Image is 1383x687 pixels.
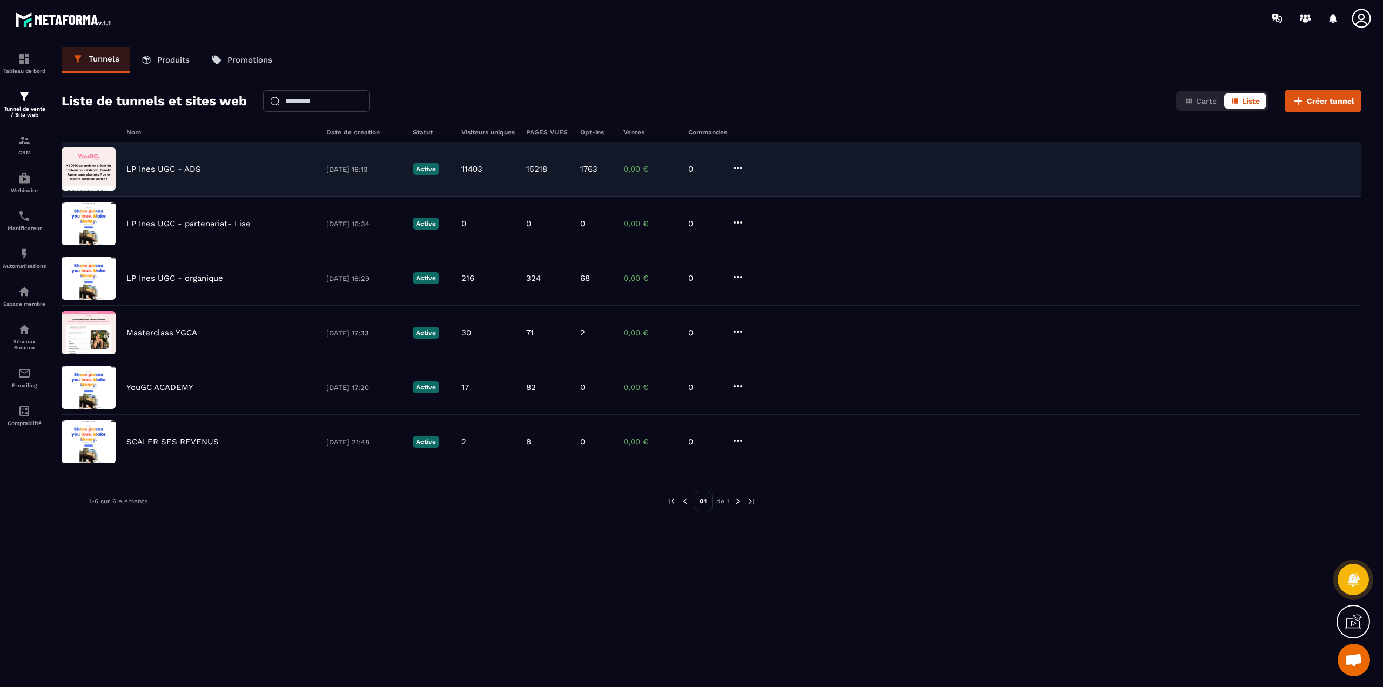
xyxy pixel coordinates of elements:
p: 0,00 € [623,437,677,447]
p: [DATE] 17:20 [326,383,402,392]
p: 0,00 € [623,219,677,228]
p: 11403 [461,164,482,174]
a: Promotions [200,47,283,73]
p: de 1 [716,497,729,506]
a: formationformationTunnel de vente / Site web [3,82,46,126]
p: 0,00 € [623,328,677,338]
h6: PAGES VUES [526,129,569,136]
p: Tunnels [89,54,119,64]
img: image [62,311,116,354]
p: 30 [461,328,471,338]
p: 0 [688,164,721,174]
a: accountantaccountantComptabilité [3,396,46,434]
p: YouGC ACADEMY [126,382,193,392]
p: [DATE] 21:48 [326,438,402,446]
p: 0 [688,437,721,447]
img: formation [18,52,31,65]
p: LP Ines UGC - partenariat- Lise [126,219,251,228]
img: logo [15,10,112,29]
p: 0 [688,273,721,283]
img: automations [18,247,31,260]
p: Espace membre [3,301,46,307]
button: Liste [1224,93,1266,109]
p: 71 [526,328,534,338]
a: Produits [130,47,200,73]
p: E-mailing [3,382,46,388]
img: scheduler [18,210,31,223]
p: 17 [461,382,469,392]
span: Liste [1242,97,1260,105]
p: [DATE] 16:13 [326,165,402,173]
p: Active [413,218,439,230]
h6: Visiteurs uniques [461,129,515,136]
p: LP Ines UGC - ADS [126,164,201,174]
a: social-networksocial-networkRéseaux Sociaux [3,315,46,359]
p: Produits [157,55,190,65]
img: prev [667,496,676,506]
h6: Date de création [326,129,402,136]
p: Réseaux Sociaux [3,339,46,351]
p: 8 [526,437,531,447]
p: Active [413,381,439,393]
h6: Commandes [688,129,727,136]
img: next [733,496,743,506]
img: accountant [18,405,31,417]
p: 216 [461,273,474,283]
button: Carte [1178,93,1223,109]
p: 0 [688,328,721,338]
img: automations [18,172,31,185]
img: image [62,147,116,191]
p: Tunnel de vente / Site web [3,106,46,118]
a: Tunnels [62,47,130,73]
h6: Nom [126,129,315,136]
p: 0 [526,219,531,228]
p: 2 [580,328,585,338]
p: 68 [580,273,590,283]
p: CRM [3,150,46,156]
p: Promotions [227,55,272,65]
p: [DATE] 17:33 [326,329,402,337]
p: SCALER SES REVENUS [126,437,219,447]
a: schedulerschedulerPlanificateur [3,201,46,239]
img: prev [680,496,690,506]
p: Comptabilité [3,420,46,426]
h6: Statut [413,129,451,136]
a: formationformationTableau de bord [3,44,46,82]
p: 0 [688,219,721,228]
p: 2 [461,437,466,447]
p: Masterclass YGCA [126,328,197,338]
p: Planificateur [3,225,46,231]
a: formationformationCRM [3,126,46,164]
p: 15218 [526,164,547,174]
img: image [62,257,116,300]
p: LP Ines UGC - organique [126,273,223,283]
button: Créer tunnel [1285,90,1361,112]
p: 0,00 € [623,273,677,283]
a: emailemailE-mailing [3,359,46,396]
a: Mở cuộc trò chuyện [1338,644,1370,676]
p: 0,00 € [623,382,677,392]
h6: Opt-ins [580,129,613,136]
h2: Liste de tunnels et sites web [62,90,247,112]
p: [DATE] 16:29 [326,274,402,282]
img: image [62,420,116,463]
img: image [62,366,116,409]
span: Créer tunnel [1307,96,1354,106]
p: 324 [526,273,541,283]
p: Tableau de bord [3,68,46,74]
p: 0,00 € [623,164,677,174]
p: Active [413,436,439,448]
p: Automatisations [3,263,46,269]
p: 01 [694,491,713,511]
p: Active [413,272,439,284]
p: Webinaire [3,187,46,193]
img: image [62,202,116,245]
p: 0 [580,382,585,392]
img: formation [18,134,31,147]
p: 0 [580,219,585,228]
a: automationsautomationsAutomatisations [3,239,46,277]
p: Active [413,163,439,175]
p: 1763 [580,164,597,174]
a: automationsautomationsWebinaire [3,164,46,201]
p: Active [413,327,439,339]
